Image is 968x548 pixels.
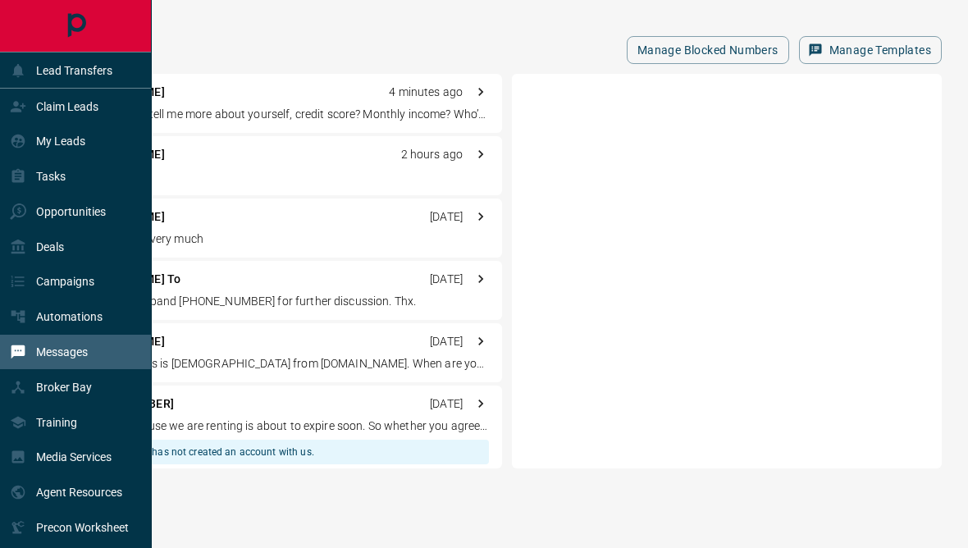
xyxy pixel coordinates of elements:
[430,271,463,288] p: [DATE]
[75,355,489,372] p: Hey! Sanjay this is [DEMOGRAPHIC_DATA] from [DOMAIN_NAME]. When are you looking to move in by?
[627,36,789,64] button: Manage Blocked Numbers
[430,333,463,350] p: [DATE]
[75,106,489,123] p: Okay, can you tell me more about yourself, credit score? Monthly income? Who’s moving in? Reason ...
[75,231,489,248] p: OK, thank you very much
[430,208,463,226] p: [DATE]
[75,168,489,185] p: Okay coming!
[389,84,463,101] p: 4 minutes ago
[430,395,463,413] p: [DATE]
[75,293,489,310] p: Pls ctc my husband [PHONE_NUMBER] for further discussion. Thx.
[799,36,942,64] button: Manage Templates
[401,146,463,163] p: 2 hours ago
[108,440,314,464] div: This lead has not created an account with us.
[75,418,489,435] p: OK, but the house we are renting is about to expire soon. So whether you agree or not, please let...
